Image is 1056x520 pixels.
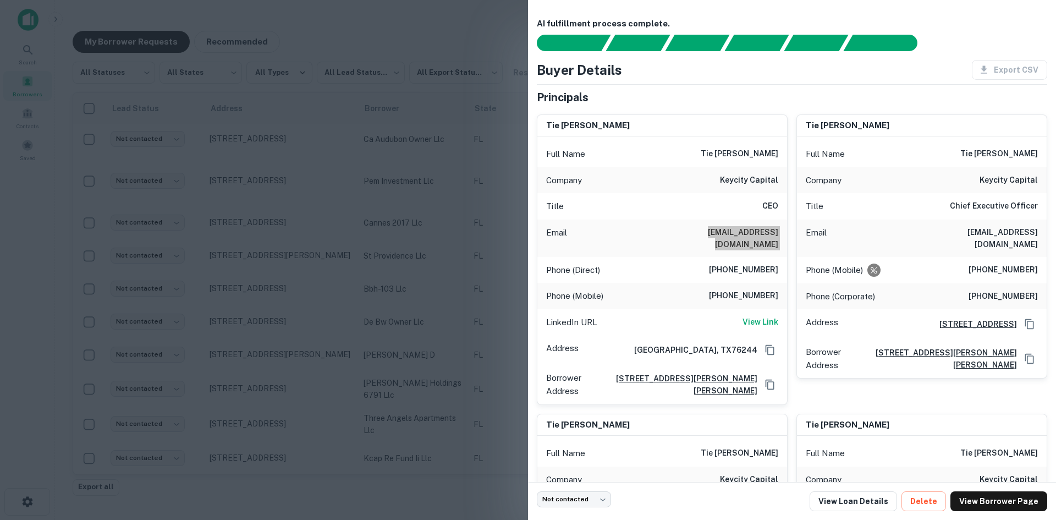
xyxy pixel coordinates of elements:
[806,316,838,332] p: Address
[606,35,670,51] div: Your request is received and processing...
[546,174,582,187] p: Company
[546,119,630,132] h6: tie [PERSON_NAME]
[1021,351,1038,367] button: Copy Address
[762,200,778,213] h6: CEO
[546,147,585,161] p: Full Name
[546,447,585,460] p: Full Name
[665,35,729,51] div: Documents found, AI parsing details...
[546,226,567,250] p: Email
[720,174,778,187] h6: keycity capital
[960,447,1038,460] h6: tie [PERSON_NAME]
[906,226,1038,250] h6: [EMAIL_ADDRESS][DOMAIN_NAME]
[762,342,778,358] button: Copy Address
[546,419,630,431] h6: tie [PERSON_NAME]
[806,147,845,161] p: Full Name
[524,35,606,51] div: Sending borrower request to AI...
[969,290,1038,303] h6: [PHONE_NUMBER]
[603,373,757,397] a: [STREET_ADDRESS][PERSON_NAME][PERSON_NAME]
[806,264,863,277] p: Phone (Mobile)
[784,35,848,51] div: Principals found, still searching for contact information. This may take time...
[646,226,778,250] h6: [EMAIL_ADDRESS][DOMAIN_NAME]
[1001,432,1056,485] iframe: Chat Widget
[743,316,778,329] a: View Link
[546,473,582,486] p: Company
[931,318,1017,330] a: [STREET_ADDRESS]
[950,200,1038,213] h6: Chief Executive Officer
[806,419,889,431] h6: tie [PERSON_NAME]
[806,473,842,486] p: Company
[901,491,946,511] button: Delete
[709,289,778,303] h6: [PHONE_NUMBER]
[546,200,564,213] p: Title
[1021,316,1038,332] button: Copy Address
[969,264,1038,277] h6: [PHONE_NUMBER]
[810,491,897,511] a: View Loan Details
[701,447,778,460] h6: tie [PERSON_NAME]
[806,119,889,132] h6: tie [PERSON_NAME]
[724,35,789,51] div: Principals found, AI now looking for contact information...
[980,473,1038,486] h6: keycity capital
[537,60,622,80] h4: Buyer Details
[546,264,600,277] p: Phone (Direct)
[762,376,778,393] button: Copy Address
[867,264,881,277] div: Requests to not be contacted at this number
[980,174,1038,187] h6: keycity capital
[720,473,778,486] h6: keycity capital
[546,371,598,397] p: Borrower Address
[546,342,579,358] p: Address
[844,35,931,51] div: AI fulfillment process complete.
[806,226,827,250] p: Email
[806,290,875,303] p: Phone (Corporate)
[960,147,1038,161] h6: tie [PERSON_NAME]
[806,200,823,213] p: Title
[546,289,603,303] p: Phone (Mobile)
[709,264,778,277] h6: [PHONE_NUMBER]
[862,347,1017,371] a: [STREET_ADDRESS][PERSON_NAME][PERSON_NAME]
[806,346,858,371] p: Borrower Address
[806,447,845,460] p: Full Name
[743,316,778,328] h6: View Link
[537,18,1047,30] h6: AI fulfillment process complete.
[701,147,778,161] h6: tie [PERSON_NAME]
[546,316,597,329] p: LinkedIn URL
[537,89,588,106] h5: Principals
[806,174,842,187] p: Company
[950,491,1047,511] a: View Borrower Page
[625,344,757,356] h6: [GEOGRAPHIC_DATA], TX76244
[537,491,611,507] div: Not contacted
